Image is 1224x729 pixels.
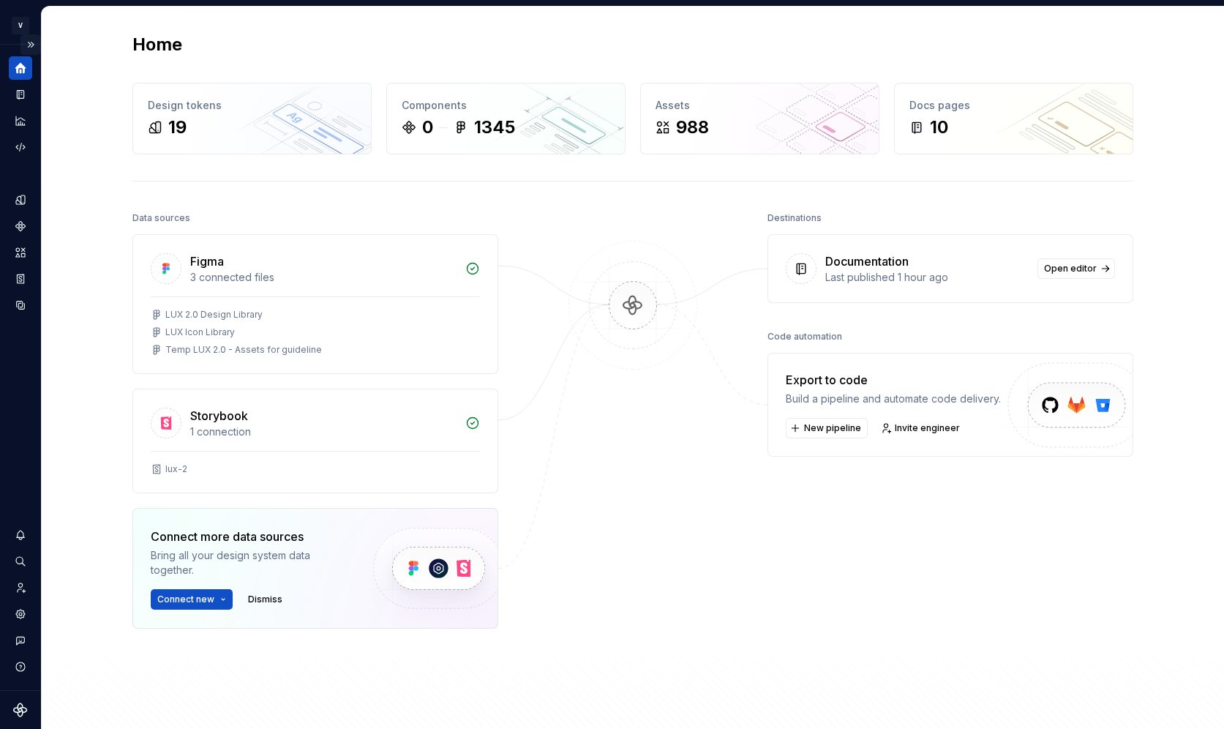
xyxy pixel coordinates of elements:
div: Destinations [767,208,822,228]
a: Design tokens [9,188,32,212]
div: 0 [422,116,433,139]
a: Components01345 [386,83,626,154]
a: Invite team [9,576,32,599]
div: 1345 [474,116,515,139]
div: Build a pipeline and automate code delivery. [786,392,1001,406]
div: Storybook [190,407,248,425]
a: Assets [9,241,32,264]
button: Dismiss [241,589,289,610]
a: Components [9,214,32,238]
div: Export to code [786,371,1001,389]
div: Components [402,98,610,113]
div: Last published 1 hour ago [825,270,1029,285]
a: Docs pages10 [894,83,1133,154]
span: Invite engineer [895,422,960,434]
a: Settings [9,602,32,626]
div: Bring all your design system data together. [151,548,348,577]
div: LUX Icon Library [165,326,235,338]
button: Expand sidebar [20,34,41,55]
a: Home [9,56,32,80]
span: Open editor [1044,263,1097,274]
a: Storybook stories [9,267,32,291]
div: Code automation [767,326,842,347]
button: Contact support [9,629,32,652]
span: Connect new [157,594,214,605]
a: Invite engineer [876,418,966,438]
div: Figma [190,253,224,270]
button: New pipeline [786,418,868,438]
a: Storybook1 connectionlux-2 [132,389,498,493]
button: Connect new [151,589,233,610]
div: Data sources [132,208,190,228]
a: Figma3 connected filesLUX 2.0 Design LibraryLUX Icon LibraryTemp LUX 2.0 - Assets for guideline [132,234,498,374]
h2: Home [132,33,182,56]
a: Open editor [1037,258,1115,279]
div: 3 connected files [190,270,457,285]
div: Docs pages [909,98,1118,113]
div: 988 [676,116,709,139]
div: Documentation [825,253,909,270]
div: LUX 2.0 Design Library [165,309,263,321]
a: Assets988 [640,83,879,154]
a: Analytics [9,109,32,132]
button: Search ⌘K [9,550,32,573]
div: 10 [930,116,948,139]
div: Connect more data sources [151,528,348,545]
span: Dismiss [248,594,282,605]
a: Data sources [9,294,32,317]
button: V [3,10,38,41]
div: Assets [656,98,864,113]
a: Documentation [9,83,32,106]
div: Design tokens [148,98,356,113]
div: 19 [168,116,187,139]
button: Notifications [9,523,32,547]
span: New pipeline [804,422,861,434]
div: V [12,17,29,34]
a: Code automation [9,135,32,159]
a: Design tokens19 [132,83,372,154]
svg: Supernova Logo [13,703,28,717]
div: 1 connection [190,425,457,439]
div: Temp LUX 2.0 - Assets for guideline [165,344,322,356]
div: lux-2 [165,463,187,475]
